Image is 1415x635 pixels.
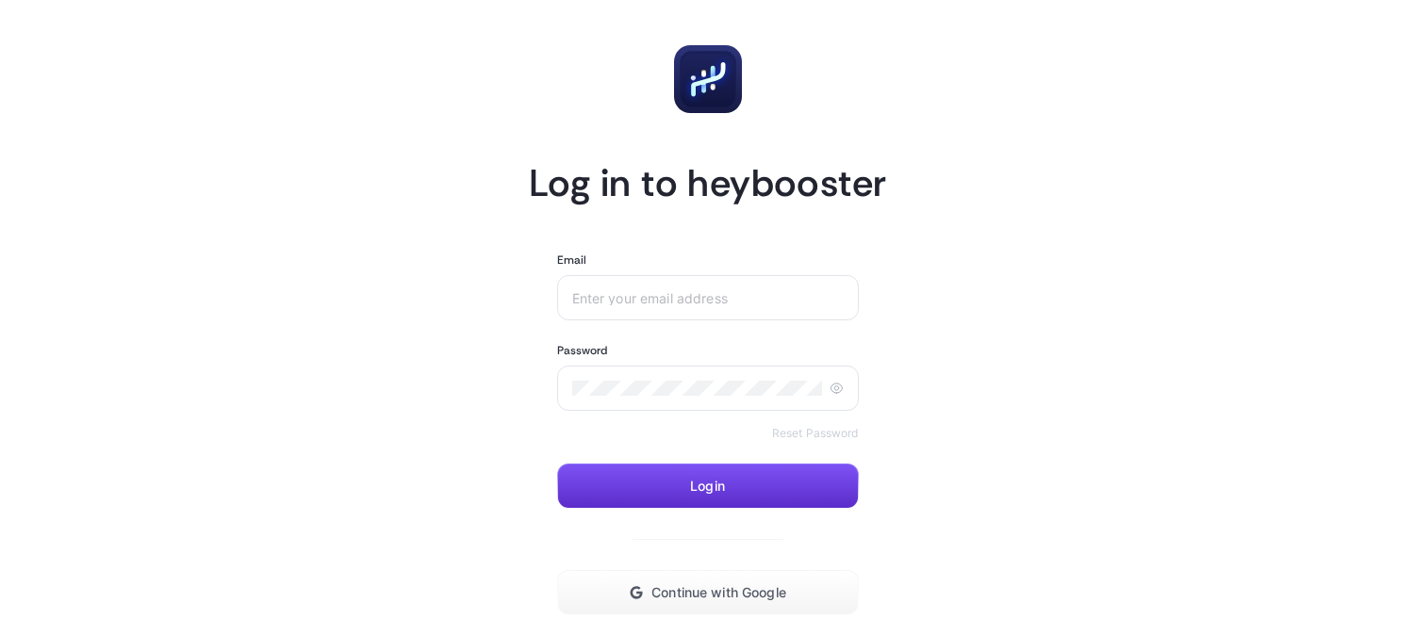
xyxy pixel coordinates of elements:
span: Login [690,479,725,494]
span: Continue with Google [651,585,786,600]
button: Login [557,464,859,509]
h1: Log in to heybooster [529,158,887,207]
label: Password [557,343,608,358]
a: Reset Password [772,426,859,441]
label: Email [557,252,587,268]
input: Enter your email address [572,290,844,305]
button: Continue with Google [557,570,859,615]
